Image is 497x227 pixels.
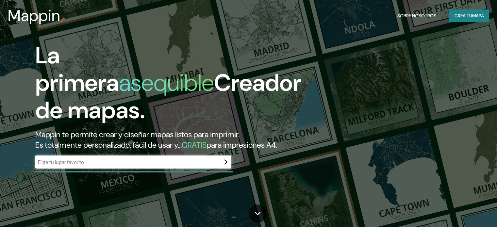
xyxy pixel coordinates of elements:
input: Elige tu lugar favorito [35,158,218,166]
font: para impresiones A4. [207,140,277,150]
font: Es totalmente personalizado, fácil de usar y... [35,140,182,150]
font: asequible [119,68,214,98]
font: mapa [472,13,484,19]
font: Creador de mapas. [35,68,301,125]
button: Crea tumapa [449,9,489,22]
img: pin de mapeo [60,17,66,22]
font: Crea tu [455,13,472,19]
font: La primera [35,40,119,98]
font: GRATIS [182,140,207,150]
iframe: Help widget launcher [439,202,490,220]
button: Sobre nosotros [395,9,439,22]
font: Mappin te permite crear y diseñar mapas listos para imprimir. [35,129,240,139]
font: Sobre nosotros [397,13,436,19]
font: Mappin [8,5,60,26]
